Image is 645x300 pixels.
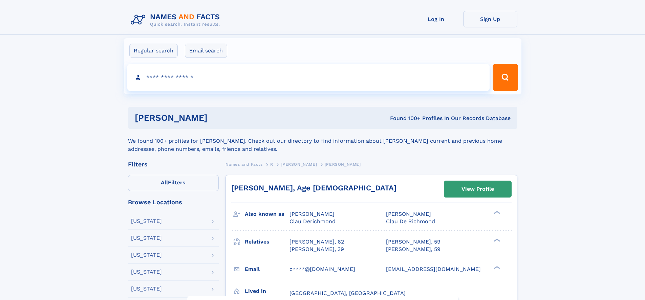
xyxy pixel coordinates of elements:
label: Regular search [129,44,178,58]
div: [US_STATE] [131,235,162,241]
a: [PERSON_NAME], 62 [289,238,344,246]
div: [US_STATE] [131,252,162,258]
div: Filters [128,161,219,167]
input: search input [127,64,490,91]
span: Clau Derichmond [289,218,336,225]
a: Sign Up [463,11,517,27]
span: R [270,162,273,167]
button: Search Button [493,64,518,91]
a: [PERSON_NAME], 59 [386,238,440,246]
div: View Profile [461,181,494,197]
div: ❯ [492,210,500,215]
a: [PERSON_NAME], 59 [386,246,440,253]
h1: [PERSON_NAME] [135,114,299,122]
span: [PERSON_NAME] [289,211,335,217]
label: Filters [128,175,219,191]
div: [US_STATE] [131,218,162,224]
label: Email search [185,44,227,58]
div: Found 100+ Profiles In Our Records Database [299,115,511,122]
span: Clau De Richmond [386,218,435,225]
h3: Relatives [245,236,289,248]
a: Names and Facts [225,160,263,168]
h3: Lived in [245,285,289,297]
span: [PERSON_NAME] [325,162,361,167]
div: [US_STATE] [131,286,162,292]
div: ❯ [492,238,500,242]
h3: Also known as [245,208,289,220]
div: We found 100+ profiles for [PERSON_NAME]. Check out our directory to find information about [PERS... [128,129,517,153]
div: ❯ [492,265,500,270]
img: Logo Names and Facts [128,11,225,29]
a: [PERSON_NAME], 39 [289,246,344,253]
h3: Email [245,263,289,275]
div: Browse Locations [128,199,219,205]
span: [PERSON_NAME] [281,162,317,167]
a: R [270,160,273,168]
a: View Profile [444,181,511,197]
div: [US_STATE] [131,269,162,275]
span: [PERSON_NAME] [386,211,431,217]
span: All [161,179,168,186]
a: [PERSON_NAME], Age [DEMOGRAPHIC_DATA] [231,184,396,192]
a: Log In [409,11,463,27]
a: [PERSON_NAME] [281,160,317,168]
span: [GEOGRAPHIC_DATA], [GEOGRAPHIC_DATA] [289,290,406,296]
span: [EMAIL_ADDRESS][DOMAIN_NAME] [386,266,481,272]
